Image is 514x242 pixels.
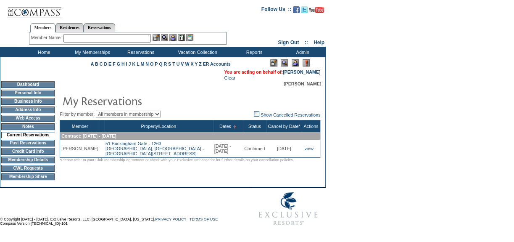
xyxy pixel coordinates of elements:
[278,40,299,45] a: Sign Out
[104,61,107,66] a: D
[132,61,135,66] a: K
[304,146,313,151] a: view
[1,90,55,96] td: Personal Info
[145,61,149,66] a: N
[137,61,139,66] a: L
[84,23,115,32] a: Reservations
[105,141,204,156] a: 51 Buckingham Gate - 1263[GEOGRAPHIC_DATA], [GEOGRAPHIC_DATA] - [GEOGRAPHIC_DATA][STREET_ADDRESS]
[203,61,231,66] a: ER Accounts
[309,7,324,13] img: Subscribe to our YouTube Channel
[292,59,299,66] img: Impersonate
[1,157,55,163] td: Membership Details
[155,61,158,66] a: P
[62,92,230,109] img: pgTtlMyReservations.gif
[67,47,116,57] td: My Memberships
[186,34,193,41] img: b_calculator.gif
[250,188,326,230] img: Exclusive Resorts
[31,34,63,41] div: Member Name:
[95,61,98,66] a: B
[153,34,160,41] img: b_edit.gif
[128,61,131,66] a: J
[314,40,324,45] a: Help
[243,140,266,158] td: Confirmed
[19,47,67,57] td: Home
[301,6,308,13] img: Follow us on Twitter
[1,140,55,146] td: Past Reservations
[199,61,202,66] a: Z
[185,61,189,66] a: W
[168,61,171,66] a: S
[229,47,277,57] td: Reports
[293,9,300,14] a: Become our fan on Facebook
[301,9,308,14] a: Follow us on Twitter
[302,120,320,133] th: Actions
[155,217,186,221] a: PRIVACY POLICY
[254,111,259,117] img: chk_off.JPG
[60,158,294,162] span: *Please refer to your Club Membership Agreement or check with your Exclusive Ambassador for furth...
[1,81,55,88] td: Dashboard
[195,61,198,66] a: Y
[293,6,300,13] img: Become our fan on Facebook
[270,59,277,66] img: Edit Mode
[305,40,308,45] span: ::
[303,59,310,66] img: Log Concern/Member Elevation
[224,75,235,80] a: Clear
[140,61,144,66] a: M
[281,59,288,66] img: View Mode
[268,124,300,129] a: Cancel by Date*
[1,115,55,122] td: Web Access
[117,61,120,66] a: G
[126,61,127,66] a: I
[60,140,100,158] td: [PERSON_NAME]
[72,124,88,129] a: Member
[1,123,55,130] td: Notes
[1,106,55,113] td: Address Info
[219,124,231,129] a: Dates
[159,61,162,66] a: Q
[190,61,193,66] a: X
[108,61,111,66] a: E
[178,34,185,41] img: Reservations
[61,133,116,138] span: Contract: [DATE] - [DATE]
[190,217,218,221] a: TERMS OF USE
[169,34,177,41] img: Impersonate
[254,112,320,117] a: Show Cancelled Reservations
[231,125,237,128] img: Ascending
[266,140,302,158] td: [DATE]
[1,173,55,180] td: Membership Share
[284,81,321,86] span: [PERSON_NAME]
[141,124,177,129] a: Property/Location
[1,98,55,105] td: Business Info
[213,140,243,158] td: [DATE] - [DATE]
[91,61,94,66] a: A
[248,124,261,129] a: Status
[164,47,229,57] td: Vacation Collection
[60,112,95,117] span: Filter by member:
[1,165,55,172] td: CWL Requests
[172,61,175,66] a: T
[7,0,62,18] img: Compass Home
[177,61,180,66] a: U
[113,61,116,66] a: F
[1,148,55,155] td: Credit Card Info
[150,61,153,66] a: O
[224,69,320,74] span: You are acting on behalf of:
[261,5,291,16] td: Follow Us ::
[116,47,164,57] td: Reservations
[100,61,103,66] a: C
[309,9,324,14] a: Subscribe to our YouTube Channel
[55,23,84,32] a: Residences
[163,61,167,66] a: R
[283,69,320,74] a: [PERSON_NAME]
[181,61,184,66] a: V
[277,47,326,57] td: Admin
[121,61,125,66] a: H
[30,23,56,32] a: Members
[161,34,168,41] img: View
[1,132,55,138] td: Current Reservations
